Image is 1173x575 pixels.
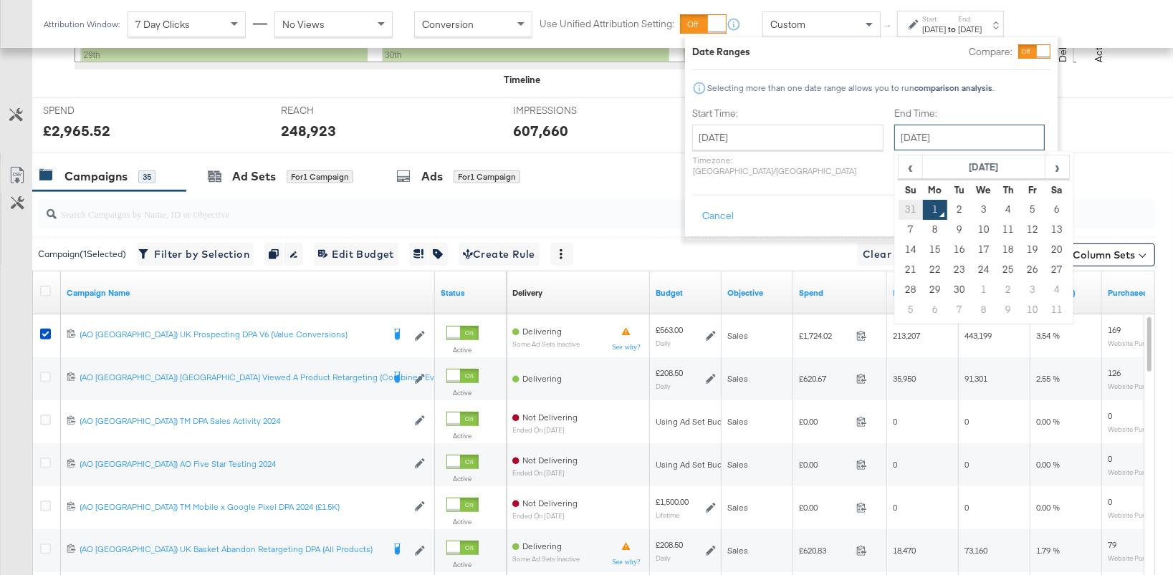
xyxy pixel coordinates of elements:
[996,200,1020,220] td: 4
[1036,416,1060,427] span: 0.00 %
[972,300,996,320] td: 8
[141,246,249,264] span: Filter by Selection
[656,416,735,427] div: Using Ad Set Budget
[57,194,1054,222] input: Search Campaigns by Name, ID or Objective
[287,170,353,183] div: for 1 Campaign
[422,18,474,31] span: Conversion
[80,458,407,470] a: (AO [GEOGRAPHIC_DATA]) AO Five Star Testing 2024
[727,330,748,341] span: Sales
[1045,260,1069,280] td: 27
[996,280,1020,300] td: 2
[1020,220,1045,240] td: 12
[656,496,689,508] div: £1,500.00
[281,104,388,117] span: REACH
[964,502,969,513] span: 0
[899,220,923,240] td: 7
[43,120,110,141] div: £2,965.52
[1108,496,1112,507] span: 0
[43,19,120,29] div: Attribution Window:
[947,300,972,320] td: 7
[1108,554,1166,562] sub: Website Purchases
[282,18,325,31] span: No Views
[446,388,479,397] label: Active
[964,459,969,470] span: 0
[899,200,923,220] td: 31
[512,512,578,520] sub: ended on [DATE]
[512,287,542,299] a: Reflects the ability of your Ad Campaign to achieve delivery based on ad states, schedule and bud...
[80,543,382,558] a: (AO [GEOGRAPHIC_DATA]) UK Basket Abandon Retargeting DPA (All Products)
[138,170,155,183] div: 35
[799,502,851,513] span: £0.00
[692,155,884,176] p: Timezone: [GEOGRAPHIC_DATA]/[GEOGRAPHIC_DATA]
[893,373,916,384] span: 35,950
[446,474,479,483] label: Active
[1045,240,1069,260] td: 20
[922,24,946,35] div: [DATE]
[947,240,972,260] td: 16
[135,18,190,31] span: 7 Day Clicks
[922,14,946,24] label: Start:
[656,382,671,390] sub: Daily
[421,168,443,185] div: Ads
[1036,330,1060,341] span: 3.54 %
[923,200,947,220] td: 1
[969,45,1012,59] label: Compare:
[1020,260,1045,280] td: 26
[996,260,1020,280] td: 25
[80,543,382,555] div: (AO [GEOGRAPHIC_DATA]) UK Basket Abandon Retargeting DPA (All Products)
[318,246,394,264] span: Edit Budget
[232,168,276,185] div: Ad Sets
[727,373,748,384] span: Sales
[893,287,953,299] a: The number of people your ad was served to.
[893,502,897,513] span: 0
[137,243,254,266] button: Filter by Selection
[799,373,851,384] span: £620.67
[656,324,683,336] div: £563.00
[899,180,923,200] th: Su
[656,554,671,562] sub: Daily
[522,455,578,465] span: Not Delivering
[946,24,958,34] strong: to
[1108,539,1116,550] span: 79
[972,220,996,240] td: 10
[1108,425,1166,433] sub: Website Purchases
[692,107,884,120] label: Start Time:
[799,459,851,470] span: £0.00
[513,104,621,117] span: IMPRESSIONS
[1020,300,1045,320] td: 10
[1045,180,1069,200] th: Sa
[441,287,501,299] a: Shows the current state of your Ad Campaign.
[80,329,382,343] a: (AO [GEOGRAPHIC_DATA]) UK Prospecting DPA V6 (Value Conversions)
[1108,382,1166,390] sub: Website Purchases
[923,155,1045,180] th: [DATE]
[947,180,972,200] th: Tu
[656,539,683,551] div: £208.50
[972,260,996,280] td: 24
[692,203,744,229] button: Cancel
[923,180,947,200] th: Mo
[899,260,923,280] td: 21
[1045,300,1069,320] td: 11
[893,545,916,556] span: 18,470
[770,18,805,31] span: Custom
[80,501,407,513] div: (AO [GEOGRAPHIC_DATA]) TM Mobile x Google Pixel DPA 2024 (£1.5K)
[899,156,921,178] span: ‹
[996,240,1020,260] td: 18
[1045,200,1069,220] td: 6
[799,330,851,341] span: £1,724.02
[727,545,748,556] span: Sales
[1036,502,1060,513] span: 0.00 %
[656,339,671,347] sub: Daily
[67,287,429,299] a: Your campaign name.
[1108,453,1112,464] span: 0
[80,372,382,383] div: (AO [GEOGRAPHIC_DATA]) [GEOGRAPHIC_DATA] Viewed A Product Retargeting (Combined Events)
[1020,280,1045,300] td: 3
[727,502,748,513] span: Sales
[522,326,562,337] span: Delivering
[80,415,407,427] div: (AO [GEOGRAPHIC_DATA]) TM DPA Sales Activity 2024
[512,287,542,299] div: Delivery
[727,416,748,427] span: Sales
[1020,180,1045,200] th: Fr
[799,545,851,556] span: £620.83
[799,287,881,299] a: The total amount spent to date.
